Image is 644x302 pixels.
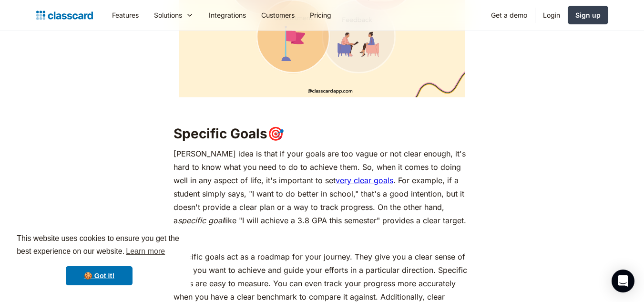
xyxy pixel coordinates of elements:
a: Customers [254,4,302,26]
a: home [36,9,93,22]
a: learn more about cookies [124,244,166,259]
a: Pricing [302,4,339,26]
a: Login [535,4,568,26]
strong: 🎯 [267,125,284,142]
p: ‍ [174,102,470,115]
div: cookieconsent [8,224,191,294]
a: Get a demo [483,4,535,26]
h2: Specific Goals [174,125,470,142]
a: dismiss cookie message [66,266,133,285]
a: Integrations [201,4,254,26]
a: Features [104,4,146,26]
div: Sign up [575,10,601,20]
div: Open Intercom Messenger [612,270,634,292]
a: very clear goals [336,176,393,185]
div: Solutions [154,10,182,20]
p: [PERSON_NAME] idea is that if your goals are too vague or not clear enough, it's hard to know wha... [174,147,470,227]
em: specific goal [178,216,224,225]
a: Sign up [568,6,608,24]
span: This website uses cookies to ensure you get the best experience on our website. [17,233,182,259]
p: ‍ [174,232,470,245]
div: Solutions [146,4,201,26]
